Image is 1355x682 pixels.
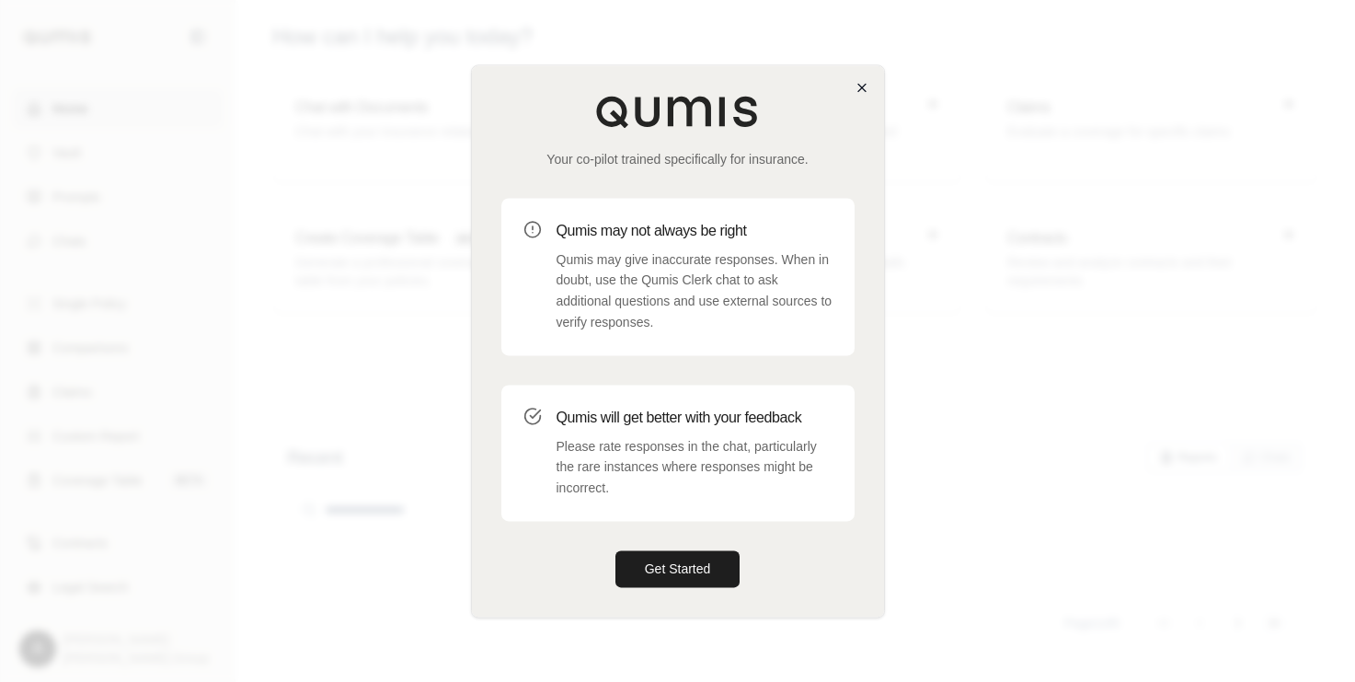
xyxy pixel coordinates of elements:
img: Qumis Logo [595,95,761,128]
p: Your co-pilot trained specifically for insurance. [501,150,855,168]
button: Get Started [615,550,741,587]
h3: Qumis may not always be right [557,220,833,242]
h3: Qumis will get better with your feedback [557,407,833,429]
p: Qumis may give inaccurate responses. When in doubt, use the Qumis Clerk chat to ask additional qu... [557,249,833,333]
p: Please rate responses in the chat, particularly the rare instances where responses might be incor... [557,436,833,499]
